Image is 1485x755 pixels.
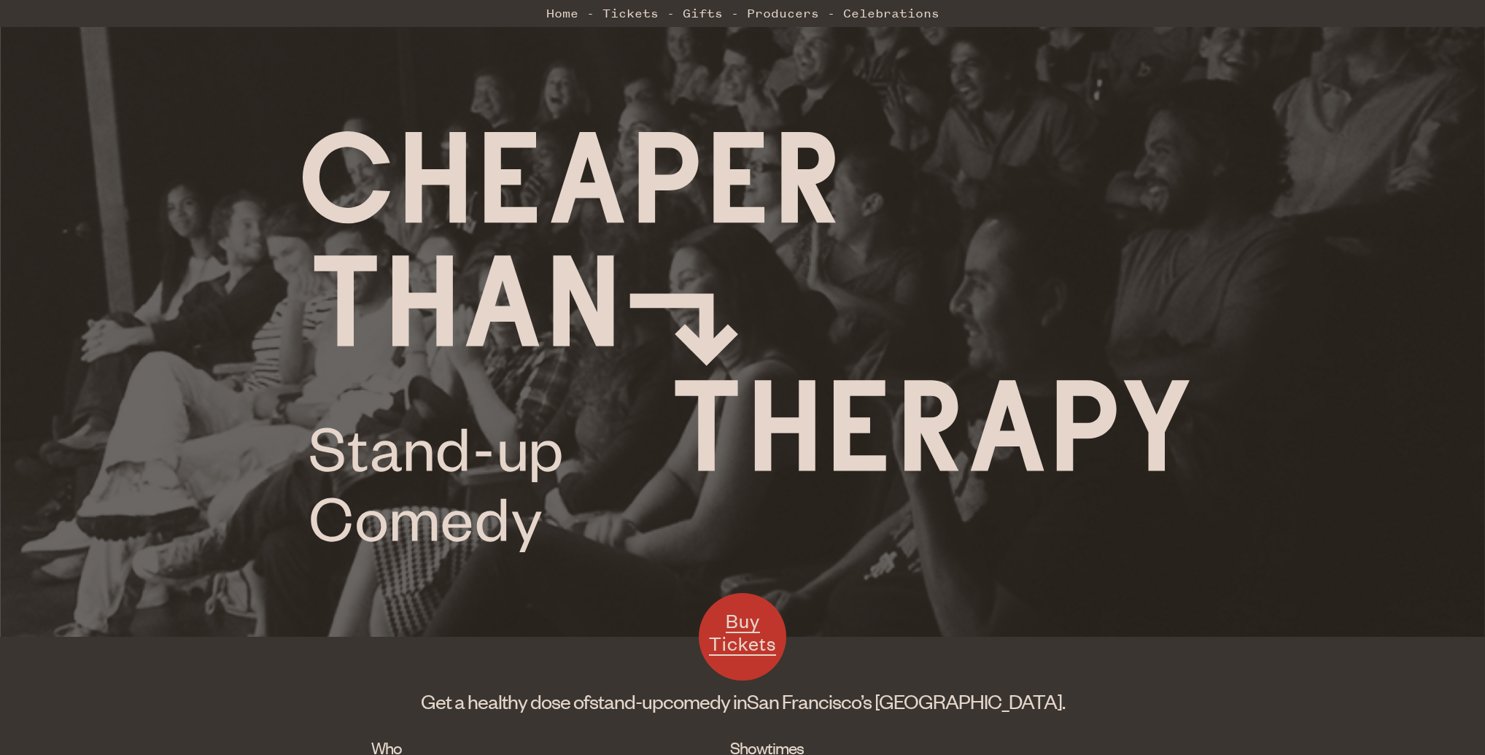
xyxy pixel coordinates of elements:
span: San Francisco’s [747,689,872,713]
h1: Get a healthy dose of comedy in [371,688,1114,714]
span: stand-up [589,689,663,713]
img: Cheaper Than Therapy logo [303,131,1190,552]
span: Buy Tickets [709,608,776,656]
a: Buy Tickets [699,593,786,681]
span: [GEOGRAPHIC_DATA]. [875,689,1065,713]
